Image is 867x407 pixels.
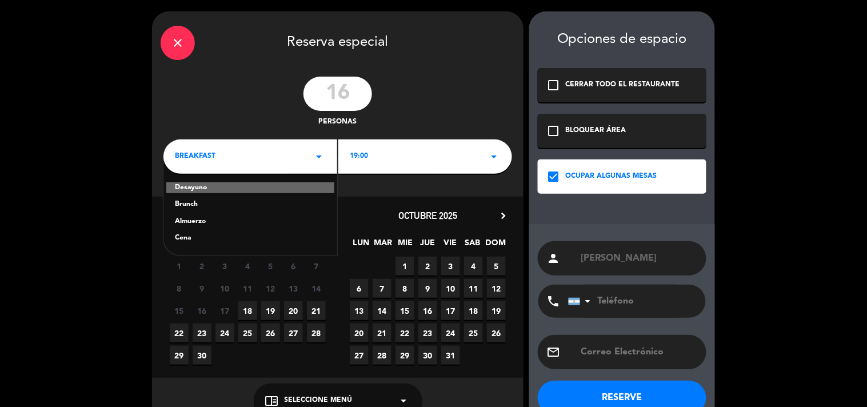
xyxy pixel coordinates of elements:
span: 30 [418,346,437,365]
i: check_box_outline_blank [546,78,560,92]
span: 12 [261,279,280,298]
span: 31 [441,346,460,365]
i: person [546,252,560,265]
i: check_box_outline_blank [546,124,560,138]
span: 16 [193,301,211,320]
span: 5 [261,257,280,276]
span: 19 [261,301,280,320]
span: 1 [170,257,189,276]
span: 7 [373,279,391,298]
div: Argentina: +54 [569,285,595,317]
span: 7 [307,257,326,276]
i: arrow_drop_down [487,150,501,163]
span: 1 [395,257,414,276]
span: 19 [487,301,506,320]
i: email [546,345,560,359]
span: 24 [441,324,460,342]
span: personas [319,117,357,128]
span: 21 [307,301,326,320]
span: octubre 2025 [398,210,457,221]
span: 27 [350,346,369,365]
span: 8 [170,279,189,298]
input: Teléfono [568,285,694,318]
span: 15 [170,301,189,320]
div: Brunch [175,199,326,210]
span: SAB [463,236,482,255]
span: 19:00 [350,151,368,162]
span: 25 [238,324,257,342]
span: 26 [487,324,506,342]
div: Opciones de espacio [538,31,706,48]
span: VIE [441,236,460,255]
span: MIE [396,236,415,255]
span: 29 [170,346,189,365]
i: phone [546,294,560,308]
span: 11 [464,279,483,298]
span: 27 [284,324,303,342]
span: 23 [193,324,211,342]
span: Seleccione Menú [285,395,353,406]
span: 22 [395,324,414,342]
span: JUE [418,236,437,255]
span: 3 [441,257,460,276]
span: 17 [441,301,460,320]
span: 23 [418,324,437,342]
div: OCUPAR ALGUNAS MESAS [566,171,657,182]
span: DOM [485,236,504,255]
span: BREAKFAST [175,151,215,162]
span: 2 [418,257,437,276]
span: 26 [261,324,280,342]
span: 6 [350,279,369,298]
span: 16 [418,301,437,320]
div: Desayuno [166,182,334,194]
span: 12 [487,279,506,298]
span: 11 [238,279,257,298]
i: check_box [546,170,560,183]
span: 20 [284,301,303,320]
span: 28 [307,324,326,342]
span: 18 [464,301,483,320]
span: 17 [215,301,234,320]
span: 14 [307,279,326,298]
span: 2 [193,257,211,276]
span: 29 [395,346,414,365]
i: close [171,36,185,50]
input: Correo Electrónico [580,344,698,360]
span: 10 [215,279,234,298]
span: 4 [464,257,483,276]
span: 22 [170,324,189,342]
span: MAR [374,236,393,255]
div: BLOQUEAR ÁREA [566,125,626,137]
span: 4 [238,257,257,276]
span: 8 [395,279,414,298]
input: 0 [303,77,372,111]
input: Nombre [580,250,698,266]
span: 24 [215,324,234,342]
span: 13 [350,301,369,320]
div: CERRAR TODO EL RESTAURANTE [566,79,680,91]
span: 21 [373,324,391,342]
span: 25 [464,324,483,342]
span: 15 [395,301,414,320]
span: 9 [193,279,211,298]
div: Almuerzo [175,216,326,228]
div: Reserva especial [152,11,524,71]
span: 14 [373,301,391,320]
span: 6 [284,257,303,276]
span: 10 [441,279,460,298]
span: 18 [238,301,257,320]
span: 3 [215,257,234,276]
i: arrow_drop_down [312,150,326,163]
span: 13 [284,279,303,298]
span: 28 [373,346,391,365]
div: Cena [175,233,326,244]
span: 9 [418,279,437,298]
span: 5 [487,257,506,276]
span: 30 [193,346,211,365]
span: 20 [350,324,369,342]
i: chevron_right [497,210,509,222]
span: LUN [351,236,370,255]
